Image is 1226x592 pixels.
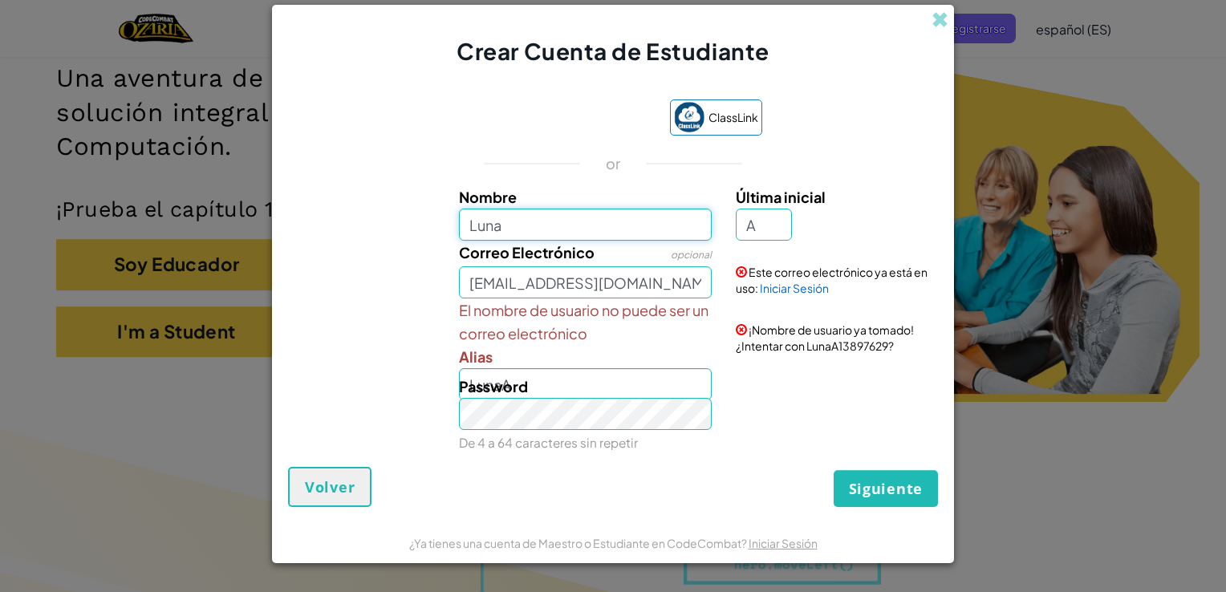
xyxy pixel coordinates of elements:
iframe: Botón de Acceder con Google [456,101,662,136]
span: opcional [671,249,712,261]
small: De 4 a 64 caracteres sin repetir [459,435,638,450]
span: Nombre [459,188,517,206]
span: Alias [459,347,493,366]
button: Volver [288,467,371,507]
span: Crear Cuenta de Estudiante [457,37,769,65]
span: ¿Ya tienes una cuenta de Maestro o Estudiante en CodeCombat? [409,536,749,550]
span: ¡Nombre de usuario ya tomado! ¿Intentar con LunaA13897629? [736,322,914,353]
span: Este correo electrónico ya está en uso: [736,265,928,295]
span: Correo Electrónico [459,243,595,262]
span: Password [459,377,528,395]
span: Siguiente [849,479,923,498]
img: classlink-logo-small.png [674,102,704,132]
button: Siguiente [834,470,938,507]
span: ClassLink [708,106,758,129]
p: or [606,154,621,173]
span: Volver [305,477,355,497]
span: El nombre de usuario no puede ser un correo electrónico [459,298,712,345]
a: Iniciar Sesión [749,536,818,550]
a: Iniciar Sesión [760,281,829,295]
span: Última inicial [736,188,826,206]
